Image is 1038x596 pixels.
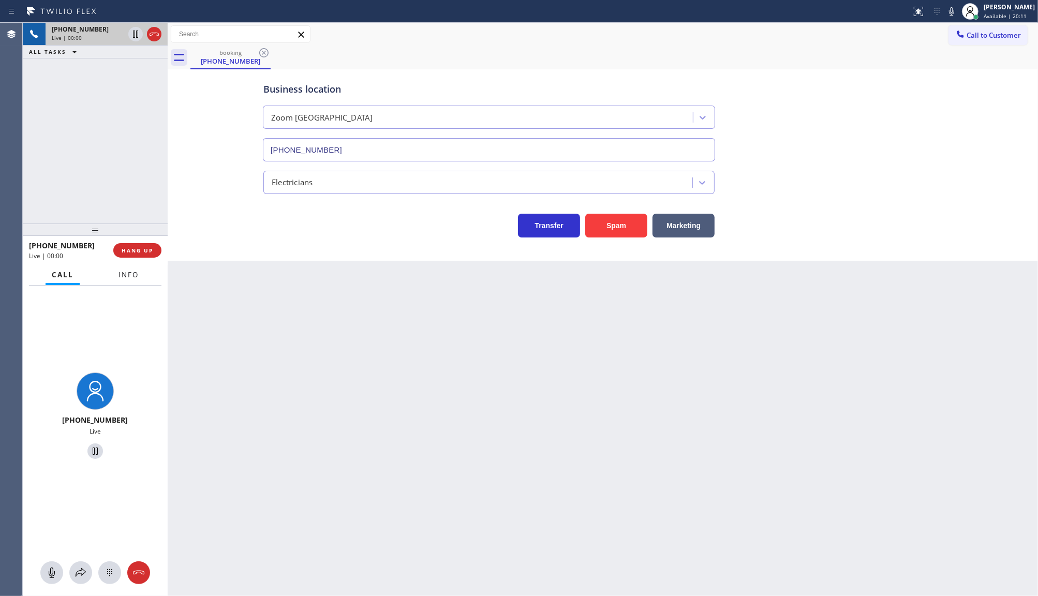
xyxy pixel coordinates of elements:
[191,56,270,66] div: [PHONE_NUMBER]
[944,4,959,19] button: Mute
[948,25,1028,45] button: Call to Customer
[23,46,87,58] button: ALL TASKS
[147,27,161,41] button: Hang up
[263,138,715,161] input: Phone Number
[69,561,92,584] button: Open directory
[272,176,313,188] div: Electricians
[118,270,139,279] span: Info
[29,241,95,250] span: [PHONE_NUMBER]
[52,270,73,279] span: Call
[63,415,128,425] span: [PHONE_NUMBER]
[271,112,373,124] div: Zoom [GEOGRAPHIC_DATA]
[585,214,647,237] button: Spam
[46,265,80,285] button: Call
[29,48,66,55] span: ALL TASKS
[87,443,103,459] button: Hold Customer
[967,31,1021,40] span: Call to Customer
[52,25,109,34] span: [PHONE_NUMBER]
[29,251,63,260] span: Live | 00:00
[653,214,715,237] button: Marketing
[98,561,121,584] button: Open dialpad
[40,561,63,584] button: Mute
[191,49,270,56] div: booking
[90,427,101,436] span: Live
[171,26,310,42] input: Search
[518,214,580,237] button: Transfer
[984,3,1035,11] div: [PERSON_NAME]
[128,27,143,41] button: Hold Customer
[122,247,153,254] span: HANG UP
[984,12,1027,20] span: Available | 20:11
[191,46,270,68] div: (909) 560-1230
[263,82,715,96] div: Business location
[52,34,82,41] span: Live | 00:00
[127,561,150,584] button: Hang up
[112,265,145,285] button: Info
[113,243,161,258] button: HANG UP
